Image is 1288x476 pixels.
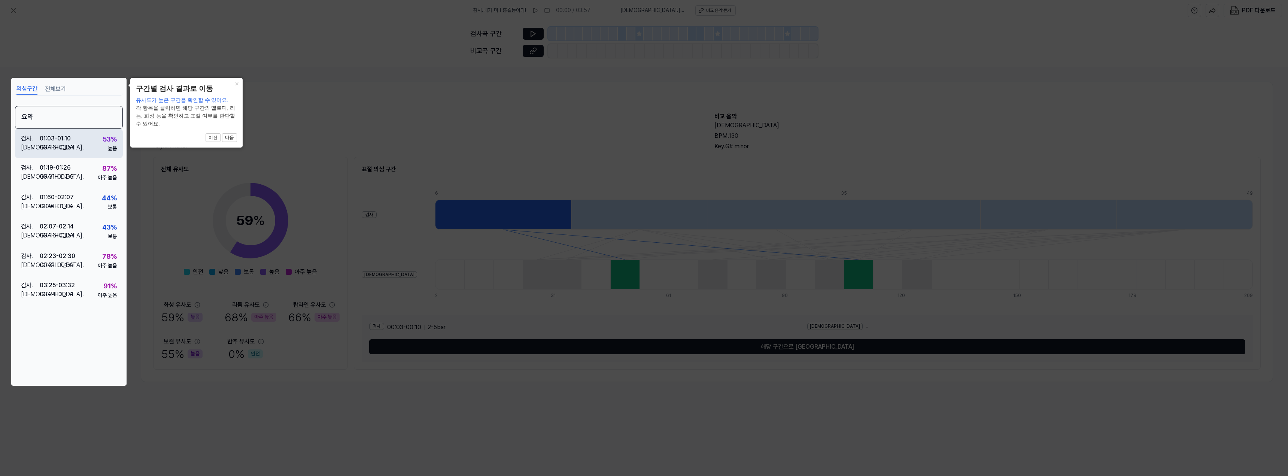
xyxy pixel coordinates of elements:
div: 02:07 - 02:14 [40,222,74,231]
div: [DEMOGRAPHIC_DATA] . [21,290,40,299]
div: 검사 . [21,193,40,202]
div: 01:03 - 01:10 [40,134,71,143]
div: [DEMOGRAPHIC_DATA] . [21,143,40,152]
header: 구간별 검사 결과로 이동 [136,84,237,94]
div: 53 % [103,134,117,145]
div: 아주 높음 [98,262,117,270]
button: 다음 [222,133,237,142]
div: 43 % [102,222,117,233]
div: 각 항목을 클릭하면 해당 구간의 멜로디, 리듬, 화성 등을 확인하고 표절 여부를 판단할 수 있어요. [136,96,237,128]
div: [DEMOGRAPHIC_DATA] . [21,202,40,211]
div: 78 % [102,251,117,262]
div: 검사 . [21,222,40,231]
div: 보통 [108,203,117,211]
div: 00:31 - 00:39 [40,172,74,181]
button: 의심구간 [16,83,37,95]
div: 03:25 - 03:32 [40,281,75,290]
div: 87 % [102,163,117,174]
div: 아주 높음 [98,174,117,182]
div: 검사 . [21,281,40,290]
div: 00:24 - 00:31 [40,290,73,299]
div: 91 % [103,281,117,292]
button: Close [231,78,243,88]
div: 01:60 - 02:07 [40,193,74,202]
div: [DEMOGRAPHIC_DATA] . [21,172,40,181]
div: 검사 . [21,252,40,261]
div: 검사 . [21,163,40,172]
div: [DEMOGRAPHIC_DATA] . [21,231,40,240]
span: 유사도가 높은 구간을 확인할 수 있어요. [136,97,228,103]
div: 00:46 - 00:54 [40,143,75,152]
div: 02:23 - 02:30 [40,252,75,261]
div: 44 % [102,193,117,204]
div: 보통 [108,233,117,240]
div: 높음 [108,145,117,152]
button: 전체보기 [45,83,66,95]
div: 요약 [15,106,123,129]
div: 아주 높음 [98,292,117,299]
div: 01:36 - 01:43 [40,202,72,211]
div: 01:19 - 01:26 [40,163,71,172]
div: [DEMOGRAPHIC_DATA] . [21,261,40,270]
div: 검사 . [21,134,40,143]
button: 이전 [206,133,221,142]
div: 00:46 - 00:54 [40,231,75,240]
div: 00:31 - 00:39 [40,261,74,270]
